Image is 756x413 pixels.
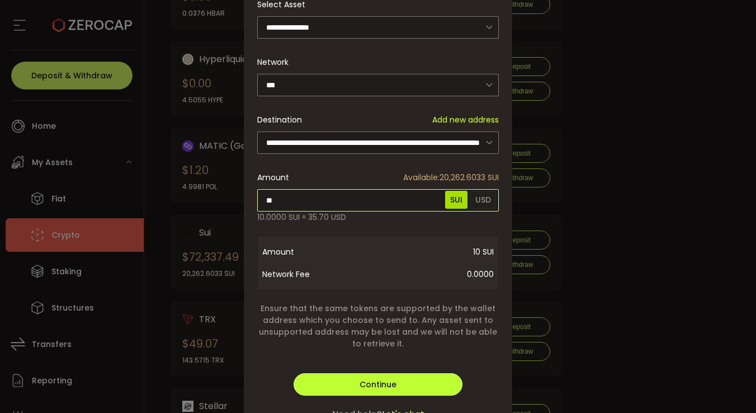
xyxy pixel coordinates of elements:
[470,191,496,209] span: USD
[262,241,352,263] span: Amount
[262,263,352,285] span: Network Fee
[403,172,440,183] span: Available:
[352,241,494,263] span: 10 SUI
[352,263,494,285] span: 0.0000
[257,303,499,350] span: Ensure that the same tokens are supported by the wallet address which you choose to send to. Any ...
[403,172,499,184] span: 20,262.6033 SUI
[432,114,499,126] span: Add new address
[257,57,295,68] label: Network
[360,379,396,390] span: Continue
[257,172,289,184] span: Amount
[257,212,346,223] span: 10.0000 SUI ≈ 35.70 USD
[257,114,302,125] span: Destination
[294,373,462,396] button: Continue
[445,191,467,209] span: SUI
[700,359,756,413] iframe: Chat Widget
